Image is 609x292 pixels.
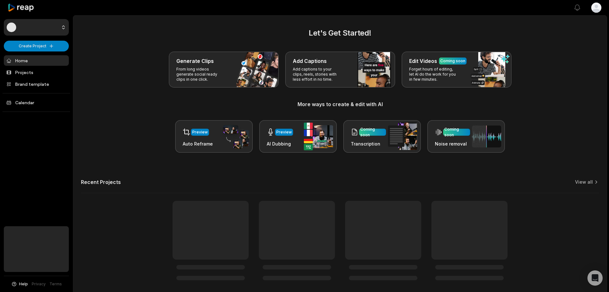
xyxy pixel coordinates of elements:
[409,67,458,82] p: Forget hours of editing, let AI do the work for you in few minutes.
[4,79,69,89] a: Brand template
[444,126,469,138] div: Coming soon
[587,270,603,286] div: Open Intercom Messenger
[267,140,293,147] h3: AI Dubbing
[409,57,437,65] h3: Edit Videos
[49,281,62,287] a: Terms
[293,57,327,65] h3: Add Captions
[176,67,226,82] p: From long videos generate social ready clips in one click.
[32,281,46,287] a: Privacy
[440,58,465,64] div: Coming soon
[11,281,28,287] button: Help
[4,55,69,66] a: Home
[176,57,214,65] h3: Generate Clips
[19,281,28,287] span: Help
[4,97,69,108] a: Calendar
[388,123,417,150] img: transcription.png
[4,41,69,51] button: Create Project
[575,179,593,185] a: View all
[360,126,385,138] div: Coming soon
[4,67,69,78] a: Projects
[192,129,208,135] div: Preview
[304,123,333,150] img: ai_dubbing.png
[435,140,470,147] h3: Noise removal
[81,179,121,185] h2: Recent Projects
[81,100,599,108] h3: More ways to create & edit with AI
[183,140,213,147] h3: Auto Reframe
[351,140,386,147] h3: Transcription
[276,129,292,135] div: Preview
[293,67,342,82] p: Add captions to your clips, reels, stories with less effort in no time.
[220,124,249,149] img: auto_reframe.png
[472,126,501,147] img: noise_removal.png
[81,27,599,39] h2: Let's Get Started!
